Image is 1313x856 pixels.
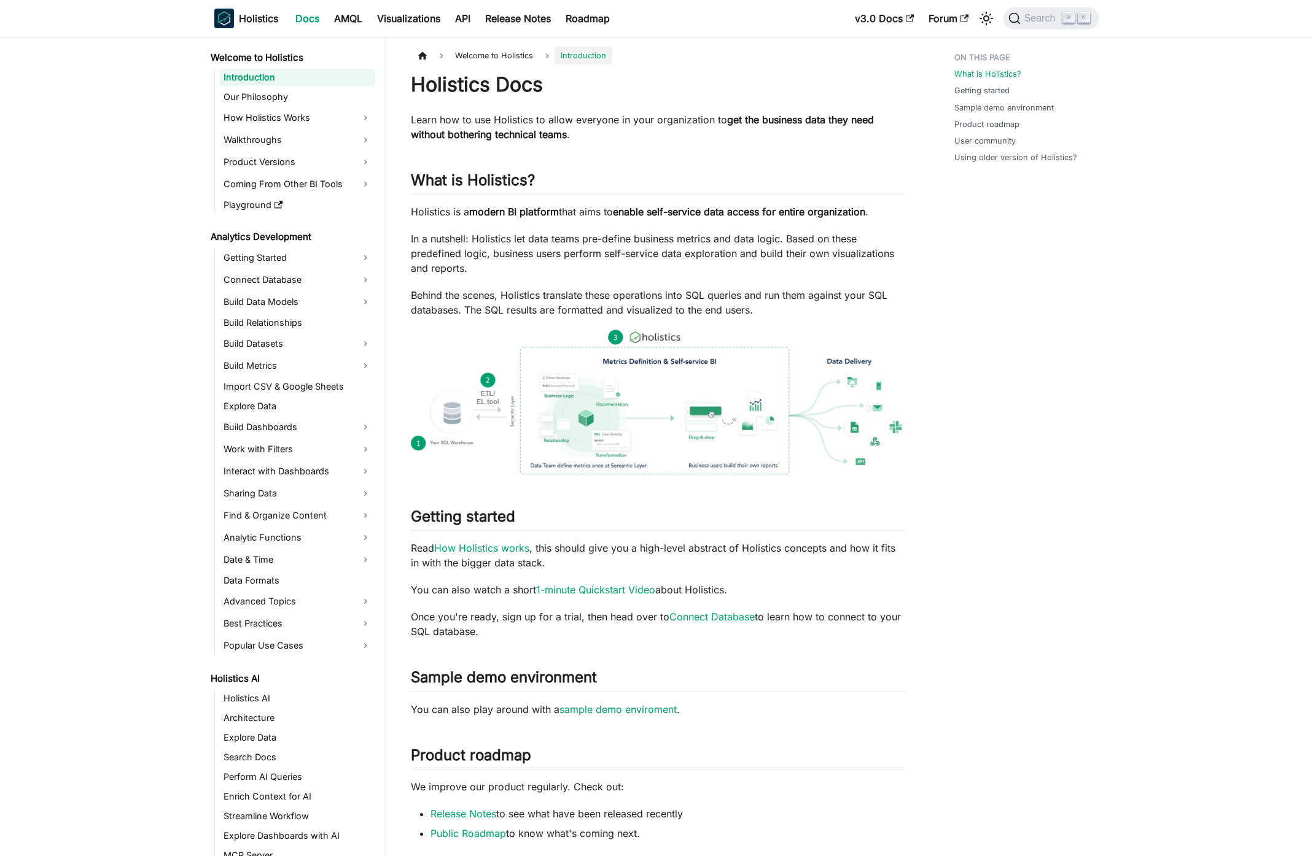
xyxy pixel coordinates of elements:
[207,228,375,245] a: Analytics Development
[411,541,905,570] p: Read , this should give you a high-level abstract of Holistics concepts and how it fits in with t...
[411,507,905,531] h2: Getting started
[220,314,375,331] a: Build Relationships
[220,690,375,707] a: Holistics AI
[220,528,375,547] a: Analytic Functions
[220,709,375,727] a: Architecture
[220,484,375,503] a: Sharing Data
[214,9,234,28] img: Holistics
[220,292,375,312] a: Build Data Models
[954,68,1021,80] a: What is Holistics?
[370,9,448,28] a: Visualizations
[220,788,375,805] a: Enrich Context for AI
[411,609,905,639] p: Once you're ready, sign up for a trial, then head over to to learn how to connect to your SQL dat...
[411,746,905,769] h2: Product roadmap
[220,439,375,459] a: Work with Filters
[220,749,375,766] a: Search Docs
[207,670,375,687] a: Holistics AI
[434,542,529,554] a: How Holistics works
[220,334,375,353] a: Build Datasets
[220,69,375,86] a: Introduction
[220,378,375,395] a: Import CSV & Google Sheets
[555,47,612,64] span: Introduction
[220,417,375,437] a: Build Dashboards
[558,9,617,28] a: Roadmap
[1021,13,1063,24] span: Search
[220,550,375,569] a: Date & Time
[411,231,905,276] p: In a nutshell: Holistics let data teams pre-define business metrics and data logic. Based on thes...
[954,135,1016,147] a: User community
[1078,12,1090,23] kbd: K
[449,47,539,64] span: Welcome to Holistics
[559,703,677,715] a: sample demo enviroment
[288,9,327,28] a: Docs
[411,112,905,142] p: Learn how to use Holistics to allow everyone in your organization to .
[954,85,1010,96] a: Getting started
[954,102,1054,114] a: Sample demo environment
[207,49,375,66] a: Welcome to Holistics
[469,206,559,218] strong: modern BI platform
[954,152,1077,163] a: Using older version of Holistics?
[220,196,375,214] a: Playground
[220,152,375,172] a: Product Versions
[220,270,375,290] a: Connect Database
[976,9,996,28] button: Switch between dark and light mode (currently light mode)
[220,248,375,268] a: Getting Started
[214,9,278,28] a: HolisticsHolistics
[220,808,375,825] a: Streamline Workflow
[220,592,375,611] a: Advanced Topics
[478,9,558,28] a: Release Notes
[431,827,506,839] a: Public Roadmap
[220,768,375,785] a: Perform AI Queries
[1003,7,1099,29] button: Search (Command+K)
[411,47,434,64] a: Home page
[431,826,905,841] li: to know what's coming next.
[411,288,905,317] p: Behind the scenes, Holistics translate these operations into SQL queries and run them against you...
[536,584,655,596] a: 1-minute Quickstart Video
[220,827,375,844] a: Explore Dashboards with AI
[669,611,755,623] a: Connect Database
[431,808,496,820] a: Release Notes
[448,9,478,28] a: API
[220,398,375,415] a: Explore Data
[411,171,905,195] h2: What is Holistics?
[431,806,905,821] li: to see what have been released recently
[411,47,905,64] nav: Breadcrumbs
[411,204,905,219] p: Holistics is a that aims to .
[921,9,976,28] a: Forum
[411,668,905,692] h2: Sample demo environment
[411,330,905,474] img: How Holistics fits in your Data Stack
[220,636,375,655] a: Popular Use Cases
[613,206,865,218] strong: enable self-service data access for entire organization
[847,9,921,28] a: v3.0 Docs
[954,118,1019,130] a: Product roadmap
[411,702,905,717] p: You can also play around with a .
[239,11,278,26] b: Holistics
[1062,12,1075,23] kbd: ⌘
[411,72,905,97] h1: Holistics Docs
[220,461,375,481] a: Interact with Dashboards
[220,506,375,525] a: Find & Organize Content
[220,108,375,128] a: How Holistics Works
[220,572,375,589] a: Data Formats
[220,130,375,150] a: Walkthroughs
[411,779,905,794] p: We improve our product regularly. Check out:
[220,88,375,106] a: Our Philosophy
[327,9,370,28] a: AMQL
[220,356,375,376] a: Build Metrics
[411,582,905,597] p: You can also watch a short about Holistics.
[202,37,386,856] nav: Docs sidebar
[220,729,375,746] a: Explore Data
[220,614,375,633] a: Best Practices
[220,174,375,194] a: Coming From Other BI Tools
